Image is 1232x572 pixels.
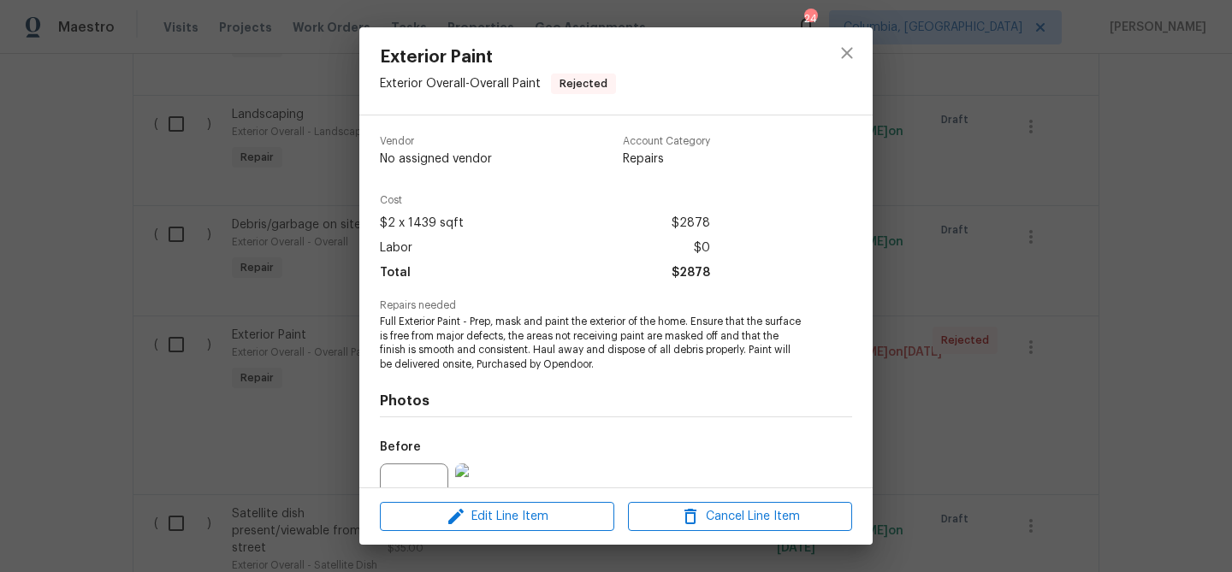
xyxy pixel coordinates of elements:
[380,78,541,90] span: Exterior Overall - Overall Paint
[380,392,852,410] h4: Photos
[553,75,614,92] span: Rejected
[380,261,411,286] span: Total
[380,136,492,147] span: Vendor
[633,506,847,528] span: Cancel Line Item
[380,300,852,311] span: Repairs needed
[826,32,868,74] button: close
[380,195,710,206] span: Cost
[623,150,710,168] span: Repairs
[380,211,464,236] span: $2 x 1439 sqft
[380,150,492,168] span: No assigned vendor
[380,48,616,67] span: Exterior Paint
[804,10,816,27] div: 24
[672,211,710,236] span: $2878
[380,236,412,261] span: Labor
[694,236,710,261] span: $0
[380,502,614,532] button: Edit Line Item
[385,506,609,528] span: Edit Line Item
[380,315,805,372] span: Full Exterior Paint - Prep, mask and paint the exterior of the home. Ensure that the surface is f...
[628,502,852,532] button: Cancel Line Item
[380,441,421,453] h5: Before
[672,261,710,286] span: $2878
[623,136,710,147] span: Account Category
